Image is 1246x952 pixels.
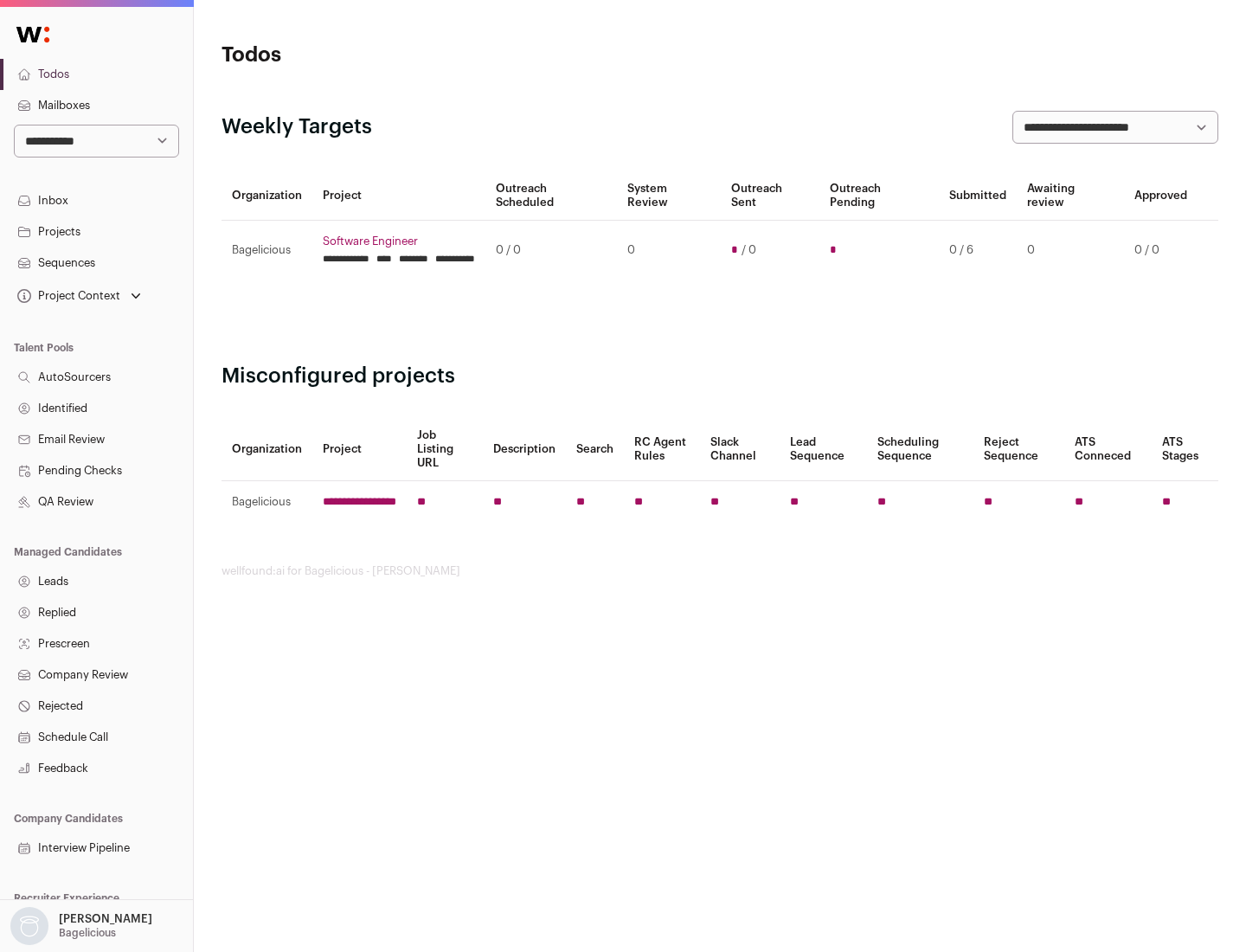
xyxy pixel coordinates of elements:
[483,418,566,481] th: Description
[1017,171,1124,221] th: Awaiting review
[617,171,720,221] th: System Review
[7,907,156,945] button: Open dropdown
[780,418,867,481] th: Lead Sequence
[222,418,312,481] th: Organization
[973,418,1065,481] th: Reject Sequence
[7,17,59,52] img: Wellfound
[10,907,48,945] img: nopic.png
[721,171,820,221] th: Outreach Sent
[1017,221,1124,280] td: 0
[323,235,475,248] a: Software Engineer
[867,418,973,481] th: Scheduling Sequence
[59,926,116,940] p: Bagelicious
[1064,418,1151,481] th: ATS Conneced
[485,221,617,280] td: 0 / 0
[939,171,1017,221] th: Submitted
[939,221,1017,280] td: 0 / 6
[222,171,312,221] th: Organization
[222,221,312,280] td: Bagelicious
[222,42,554,69] h1: Todos
[624,418,699,481] th: RC Agent Rules
[222,113,372,141] h2: Weekly Targets
[407,418,483,481] th: Job Listing URL
[222,363,1218,390] h2: Misconfigured projects
[742,243,756,257] span: / 0
[700,418,780,481] th: Slack Channel
[1152,418,1218,481] th: ATS Stages
[312,171,485,221] th: Project
[59,912,152,926] p: [PERSON_NAME]
[1124,171,1198,221] th: Approved
[566,418,624,481] th: Search
[222,564,1218,578] footer: wellfound:ai for Bagelicious - [PERSON_NAME]
[312,418,407,481] th: Project
[14,289,120,303] div: Project Context
[1124,221,1198,280] td: 0 / 0
[485,171,617,221] th: Outreach Scheduled
[222,481,312,524] td: Bagelicious
[819,171,938,221] th: Outreach Pending
[617,221,720,280] td: 0
[14,284,145,308] button: Open dropdown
